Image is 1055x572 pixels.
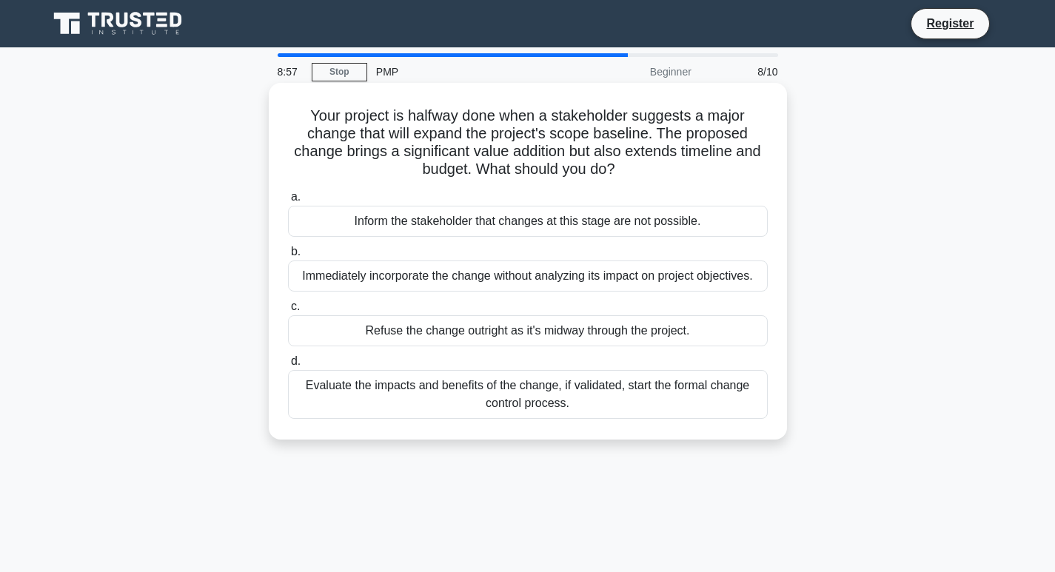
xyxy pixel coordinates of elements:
div: 8/10 [700,57,787,87]
a: Stop [312,63,367,81]
span: c. [291,300,300,312]
div: Refuse the change outright as it's midway through the project. [288,315,768,346]
div: 8:57 [269,57,312,87]
div: Evaluate the impacts and benefits of the change, if validated, start the formal change control pr... [288,370,768,419]
div: Inform the stakeholder that changes at this stage are not possible. [288,206,768,237]
span: a. [291,190,301,203]
a: Register [917,14,982,33]
span: d. [291,354,301,367]
span: b. [291,245,301,258]
div: Immediately incorporate the change without analyzing its impact on project objectives. [288,260,768,292]
h5: Your project is halfway done when a stakeholder suggests a major change that will expand the proj... [287,107,769,179]
div: Beginner [571,57,700,87]
div: PMP [367,57,571,87]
